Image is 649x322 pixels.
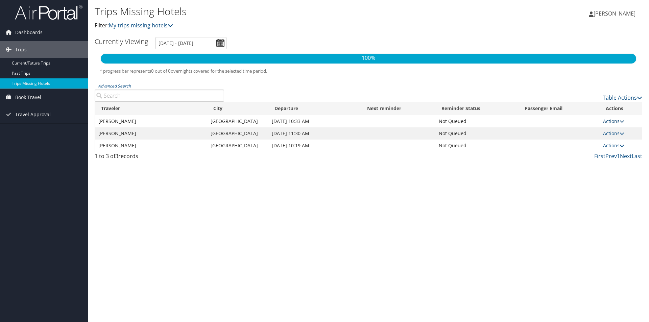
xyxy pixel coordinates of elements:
td: [DATE] 11:30 AM [268,127,361,140]
span: 0 out of 0 [151,68,171,74]
th: Actions [600,102,642,115]
span: Dashboards [15,24,43,41]
th: Next reminder [361,102,435,115]
th: City: activate to sort column ascending [207,102,268,115]
a: My trips missing hotels [109,22,173,29]
th: Departure: activate to sort column descending [268,102,361,115]
td: [GEOGRAPHIC_DATA] [207,115,268,127]
td: Not Queued [435,127,519,140]
td: Not Queued [435,140,519,152]
a: Table Actions [603,94,642,101]
a: First [594,152,605,160]
a: Prev [605,152,617,160]
h1: Trips Missing Hotels [95,4,460,19]
th: Reminder Status [435,102,519,115]
td: [PERSON_NAME] [95,127,207,140]
input: Advanced Search [95,90,224,102]
a: [PERSON_NAME] [589,3,642,24]
td: Not Queued [435,115,519,127]
a: Advanced Search [98,83,131,89]
p: Filter: [95,21,460,30]
td: [PERSON_NAME] [95,115,207,127]
a: Actions [603,118,624,124]
h3: Currently Viewing [95,37,148,46]
td: [GEOGRAPHIC_DATA] [207,127,268,140]
div: 1 to 3 of records [95,152,224,164]
th: Traveler: activate to sort column ascending [95,102,207,115]
a: 1 [617,152,620,160]
img: airportal-logo.png [15,4,82,20]
td: [DATE] 10:33 AM [268,115,361,127]
a: Actions [603,142,624,149]
span: Travel Approval [15,106,51,123]
a: Actions [603,130,624,137]
td: [PERSON_NAME] [95,140,207,152]
span: [PERSON_NAME] [594,10,635,17]
span: Book Travel [15,89,41,106]
td: [GEOGRAPHIC_DATA] [207,140,268,152]
input: [DATE] - [DATE] [155,37,226,49]
a: Next [620,152,632,160]
a: Last [632,152,642,160]
p: 100% [101,54,636,63]
span: 3 [115,152,118,160]
td: [DATE] 10:19 AM [268,140,361,152]
h5: * progress bar represents overnights covered for the selected time period. [100,68,637,74]
span: Trips [15,41,27,58]
th: Passenger Email: activate to sort column ascending [519,102,600,115]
